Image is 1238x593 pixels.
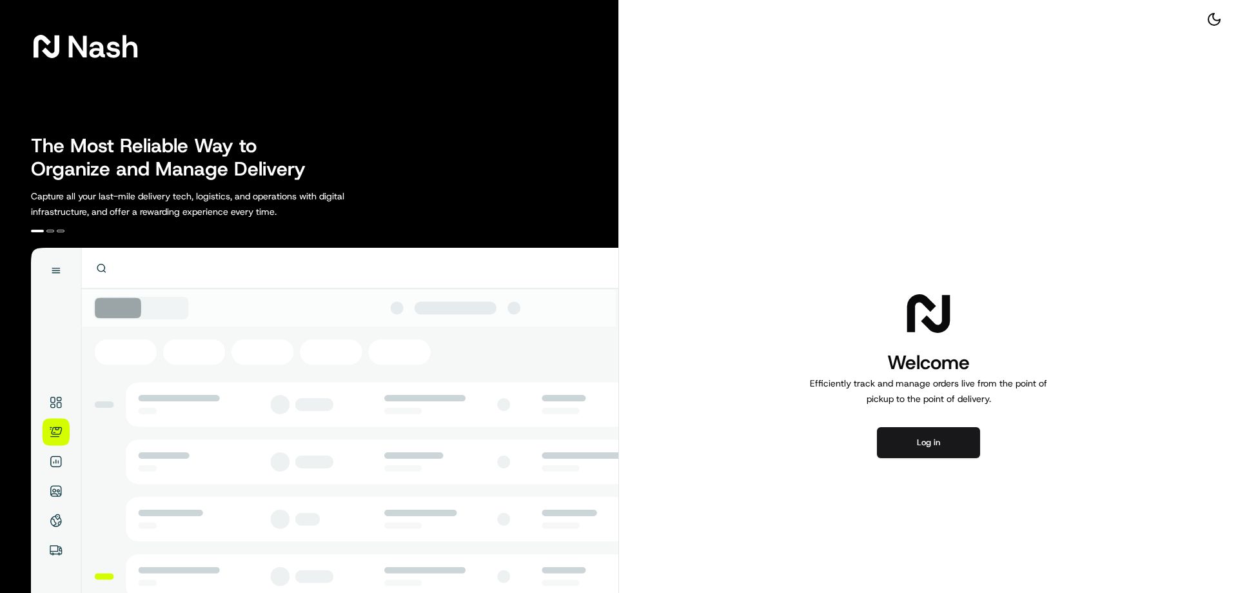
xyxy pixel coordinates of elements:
span: Nash [67,34,139,59]
button: Log in [877,427,980,458]
h2: The Most Reliable Way to Organize and Manage Delivery [31,134,320,181]
p: Capture all your last-mile delivery tech, logistics, and operations with digital infrastructure, ... [31,188,402,219]
p: Efficiently track and manage orders live from the point of pickup to the point of delivery. [805,376,1052,407]
h1: Welcome [805,350,1052,376]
